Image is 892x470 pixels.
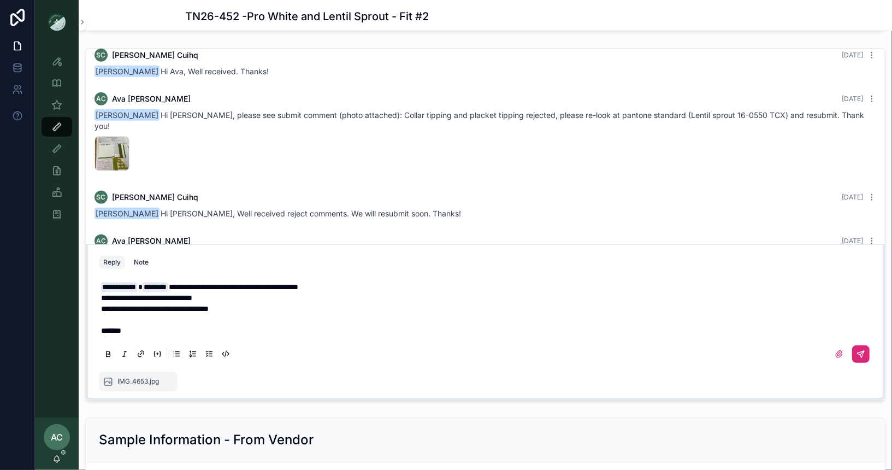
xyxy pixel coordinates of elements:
span: AC [96,95,106,103]
span: SC [97,193,106,202]
button: Note [129,256,153,269]
span: IMG_4653.jpg [117,378,159,386]
span: Ava [PERSON_NAME] [112,93,191,104]
span: [PERSON_NAME] [94,208,160,219]
span: [PERSON_NAME] [94,109,160,121]
span: [DATE] [842,51,863,59]
div: Note [134,258,149,267]
span: SC [97,51,106,60]
span: Hi Ava, Well received. Thanks! [94,67,269,76]
div: scrollable content [35,44,79,238]
span: [DATE] [842,193,863,201]
span: Hi [PERSON_NAME], please see submit comment (photo attached): Collar tipping and placket tipping ... [94,110,864,131]
h1: TN26-452 -Pro White and Lentil Sprout - Fit #2 [185,9,429,24]
span: [PERSON_NAME] Cuihq [112,50,198,61]
span: AC [51,431,63,444]
h2: Sample Information - From Vendor [99,432,314,449]
button: Reply [99,256,125,269]
span: AC [96,237,106,245]
span: [PERSON_NAME] [94,66,160,77]
span: [DATE] [842,237,863,245]
span: Hi [PERSON_NAME], Well received reject comments. We will resubmit soon. Thanks! [94,209,461,218]
img: App logo [48,13,66,31]
span: [DATE] [842,95,863,103]
span: Ava [PERSON_NAME] [112,236,191,246]
span: [PERSON_NAME] Cuihq [112,192,198,203]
